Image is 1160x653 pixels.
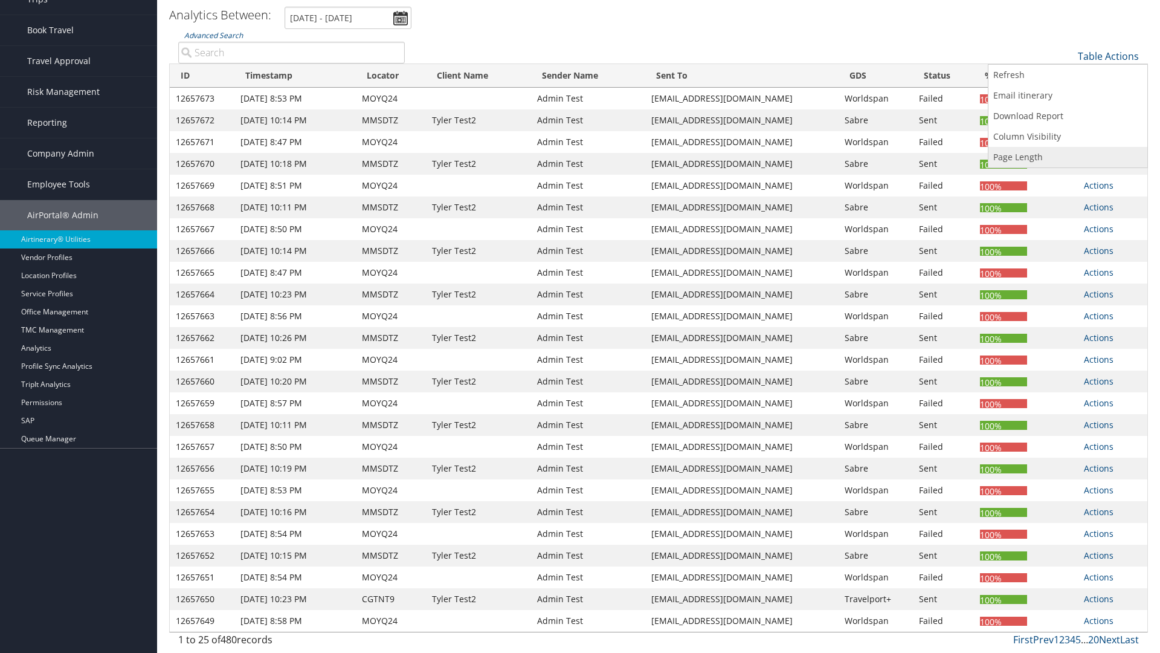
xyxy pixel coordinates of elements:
span: AirPortal® Admin [27,200,98,230]
a: Refresh [988,65,1147,85]
a: Column Visibility [988,126,1147,147]
a: Download Report [988,106,1147,126]
span: Company Admin [27,138,94,169]
span: Book Travel [27,15,74,45]
span: Travel Approval [27,46,91,76]
a: Email itinerary [988,85,1147,106]
span: Reporting [27,108,67,138]
span: Risk Management [27,77,100,107]
a: Page Length [988,147,1147,167]
span: Employee Tools [27,169,90,200]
